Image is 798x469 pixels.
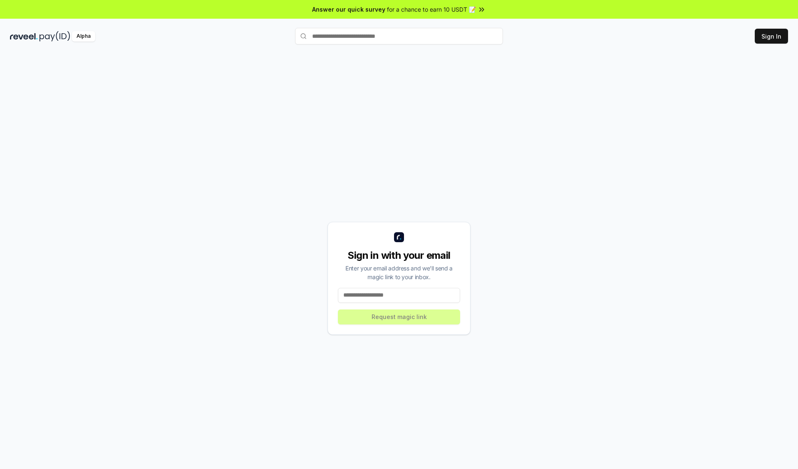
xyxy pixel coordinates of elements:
button: Sign In [755,29,788,44]
span: for a chance to earn 10 USDT 📝 [387,5,476,14]
img: reveel_dark [10,31,38,42]
span: Answer our quick survey [312,5,385,14]
img: logo_small [394,232,404,242]
div: Sign in with your email [338,249,460,262]
img: pay_id [39,31,70,42]
div: Enter your email address and we’ll send a magic link to your inbox. [338,264,460,281]
div: Alpha [72,31,95,42]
